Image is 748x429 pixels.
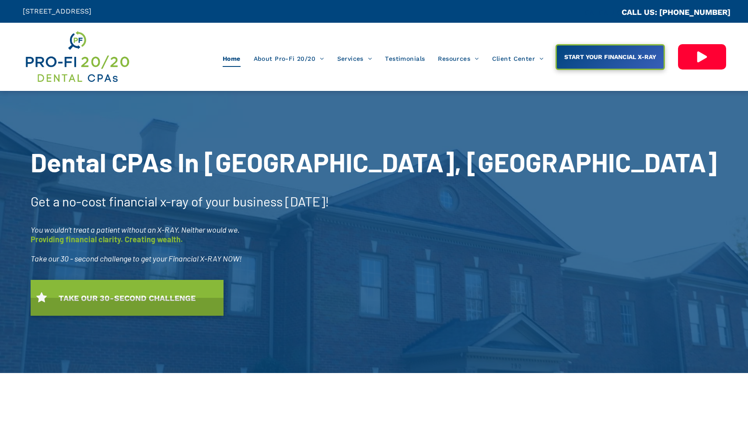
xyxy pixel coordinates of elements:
[486,50,550,67] a: Client Center
[216,50,247,67] a: Home
[31,193,59,209] span: Get a
[31,280,224,316] a: TAKE OUR 30-SECOND CHALLENGE
[56,289,199,307] span: TAKE OUR 30-SECOND CHALLENGE
[31,254,242,263] span: Take our 30 - second challenge to get your Financial X-RAY NOW!
[331,50,379,67] a: Services
[431,50,485,67] a: Resources
[191,193,329,209] span: of your business [DATE]!
[31,225,240,234] span: You wouldn’t treat a patient without an X-RAY. Neither would we.
[561,49,659,65] span: START YOUR FINANCIAL X-RAY
[31,146,717,178] span: Dental CPAs In [GEOGRAPHIC_DATA], [GEOGRAPHIC_DATA]
[24,29,130,84] img: Get Dental CPA Consulting, Bookkeeping, & Bank Loans
[247,50,331,67] a: About Pro-Fi 20/20
[31,234,183,244] span: Providing financial clarity. Creating wealth.
[556,44,665,70] a: START YOUR FINANCIAL X-RAY
[378,50,431,67] a: Testimonials
[584,8,622,17] span: CA::CALLC
[23,7,91,15] span: [STREET_ADDRESS]
[62,193,189,209] span: no-cost financial x-ray
[622,7,731,17] a: CALL US: [PHONE_NUMBER]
